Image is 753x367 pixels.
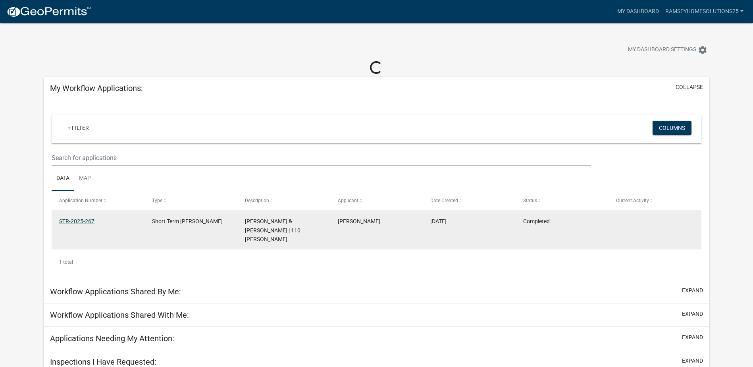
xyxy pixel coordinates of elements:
[61,121,95,135] a: + Filter
[74,166,96,191] a: Map
[245,198,269,203] span: Description
[609,191,701,210] datatable-header-cell: Current Activity
[682,357,703,365] button: expand
[50,83,143,93] h5: My Workflow Applications:
[52,150,591,166] input: Search for applications
[662,4,747,19] a: Ramseyhomesolutions25
[338,218,380,224] span: Richard Basila
[44,100,709,280] div: collapse
[653,121,691,135] button: Columns
[682,333,703,342] button: expand
[152,218,223,224] span: Short Term Rental Registration
[237,191,330,210] datatable-header-cell: Description
[676,83,703,91] button: collapse
[614,4,662,19] a: My Dashboard
[430,218,447,224] span: 08/19/2025
[628,45,696,55] span: My Dashboard Settings
[523,198,537,203] span: Status
[423,191,516,210] datatable-header-cell: Date Created
[430,198,458,203] span: Date Created
[682,310,703,318] button: expand
[616,198,649,203] span: Current Activity
[698,45,707,55] i: settings
[144,191,237,210] datatable-header-cell: Type
[52,252,701,272] div: 1 total
[50,310,189,320] h5: Workflow Applications Shared With Me:
[59,218,94,224] a: STR-2025-267
[52,166,74,191] a: Data
[152,198,162,203] span: Type
[50,287,181,296] h5: Workflow Applications Shared By Me:
[330,191,423,210] datatable-header-cell: Applicant
[682,286,703,295] button: expand
[622,42,714,58] button: My Dashboard Settingssettings
[516,191,609,210] datatable-header-cell: Status
[523,218,550,224] span: Completed
[338,198,358,203] span: Applicant
[50,334,174,343] h5: Applications Needing My Attention:
[52,191,144,210] datatable-header-cell: Application Number
[59,198,102,203] span: Application Number
[245,218,300,243] span: BASILA RICHARD T JR & JORDAN R LISVOSKY | 110 EMILY PL
[50,357,156,367] h5: Inspections I Have Requested:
